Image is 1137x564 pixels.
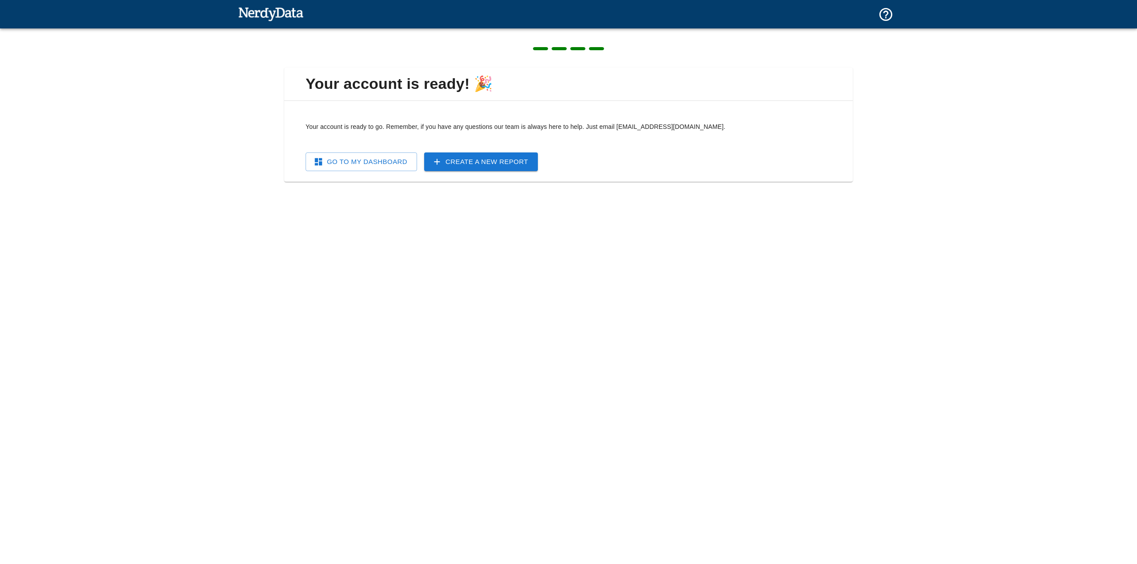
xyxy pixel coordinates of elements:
a: Create a New Report [424,152,538,171]
p: Your account is ready to go. Remember, if you have any questions our team is always here to help.... [306,122,831,131]
span: Your account is ready! 🎉 [291,75,846,93]
button: Support and Documentation [873,1,899,28]
img: NerdyData.com [238,5,303,23]
a: Go To My Dashboard [306,152,417,171]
